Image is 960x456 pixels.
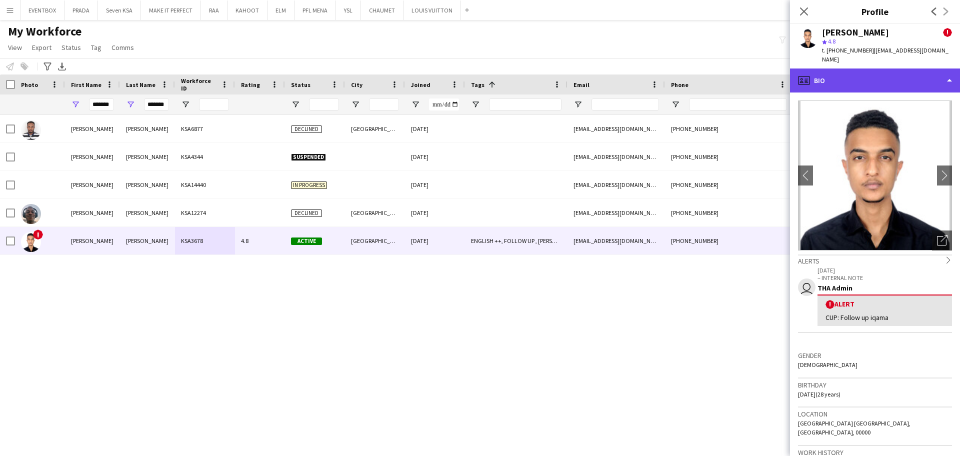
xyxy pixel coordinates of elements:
button: Open Filter Menu [71,100,80,109]
button: Open Filter Menu [181,100,190,109]
span: Suspended [291,153,326,161]
input: Last Name Filter Input [144,98,169,110]
span: Declined [291,209,322,217]
span: Active [291,237,322,245]
button: Open Filter Menu [573,100,582,109]
h3: Location [798,409,952,418]
div: [DATE] [405,171,465,198]
div: [PHONE_NUMBER] [665,227,793,254]
div: KSA6877 [175,115,235,142]
button: YSL [336,0,361,20]
img: Mohamed Ibrahim [21,232,41,252]
div: KSA12274 [175,199,235,226]
app-action-btn: Export XLSX [56,60,68,72]
div: [GEOGRAPHIC_DATA] [345,115,405,142]
div: [EMAIL_ADDRESS][DOMAIN_NAME] [567,115,665,142]
div: [PERSON_NAME] [120,227,175,254]
button: Open Filter Menu [291,100,300,109]
button: PFL MENA [294,0,336,20]
p: – INTERNAL NOTE [817,274,952,281]
div: [PHONE_NUMBER] [665,115,793,142]
a: Tag [87,41,105,54]
button: EVENTBOX [20,0,64,20]
h3: Birthday [798,380,952,389]
button: Open Filter Menu [126,100,135,109]
span: t. [PHONE_NUMBER] [822,46,874,54]
div: [DATE] [405,199,465,226]
div: [DATE] [405,143,465,170]
img: Crew avatar or photo [798,100,952,250]
span: Comms [111,43,134,52]
span: ! [33,229,43,239]
div: Alerts [798,254,952,265]
button: KAHOOT [227,0,267,20]
button: Open Filter Menu [411,100,420,109]
div: [EMAIL_ADDRESS][DOMAIN_NAME] [567,143,665,170]
div: [DATE] [405,115,465,142]
div: [PERSON_NAME] [120,143,175,170]
button: Open Filter Menu [471,100,480,109]
span: | [EMAIL_ADDRESS][DOMAIN_NAME] [822,46,948,63]
div: [PHONE_NUMBER] [665,199,793,226]
div: Open photos pop-in [932,230,952,250]
div: THA Admin [817,283,952,292]
input: First Name Filter Input [89,98,114,110]
a: Status [57,41,85,54]
button: Open Filter Menu [671,100,680,109]
input: Workforce ID Filter Input [199,98,229,110]
div: KSA4344 [175,143,235,170]
span: ! [825,300,834,309]
span: Rating [241,81,260,88]
img: Amar Mohamed Alhassan Ibrahim [21,120,41,140]
span: 4.8 [828,37,835,45]
span: Tag [91,43,101,52]
div: [PERSON_NAME] [120,115,175,142]
button: CHAUMET [361,0,403,20]
span: Phone [671,81,688,88]
span: View [8,43,22,52]
button: Open Filter Menu [351,100,360,109]
span: ! [943,28,952,37]
div: [EMAIL_ADDRESS][DOMAIN_NAME] [567,171,665,198]
input: City Filter Input [369,98,399,110]
h3: Gender [798,351,952,360]
div: [PERSON_NAME] [65,227,120,254]
img: MOHAMED ZAKI IBRAHIM [21,204,41,224]
a: Comms [107,41,138,54]
span: Status [61,43,81,52]
div: [GEOGRAPHIC_DATA] [345,199,405,226]
button: Seven KSA [98,0,141,20]
span: [DATE] (28 years) [798,390,840,398]
div: CUP: Follow up iqama [825,313,944,322]
span: First Name [71,81,101,88]
button: RAA [201,0,227,20]
span: Declined [291,125,322,133]
span: [DEMOGRAPHIC_DATA] [798,361,857,368]
input: Phone Filter Input [689,98,787,110]
div: [PHONE_NUMBER] [665,171,793,198]
span: Status [291,81,310,88]
h3: Profile [790,5,960,18]
div: [EMAIL_ADDRESS][DOMAIN_NAME] [567,199,665,226]
div: [PERSON_NAME] [65,199,120,226]
span: My Workforce [8,24,81,39]
div: [PERSON_NAME] [65,171,120,198]
a: Export [28,41,55,54]
input: Joined Filter Input [429,98,459,110]
div: [PERSON_NAME] [120,171,175,198]
span: In progress [291,181,327,189]
div: [PERSON_NAME] [822,28,889,37]
span: Last Name [126,81,155,88]
span: Photo [21,81,38,88]
div: Alert [825,299,944,309]
div: [PERSON_NAME] [65,143,120,170]
div: KSA14440 [175,171,235,198]
button: LOUIS VUITTON [403,0,461,20]
input: Tags Filter Input [489,98,561,110]
div: KSA3678 [175,227,235,254]
button: ELM [267,0,294,20]
span: Tags [471,81,484,88]
div: [PERSON_NAME] [65,115,120,142]
p: [DATE] [817,266,952,274]
input: Email Filter Input [591,98,659,110]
